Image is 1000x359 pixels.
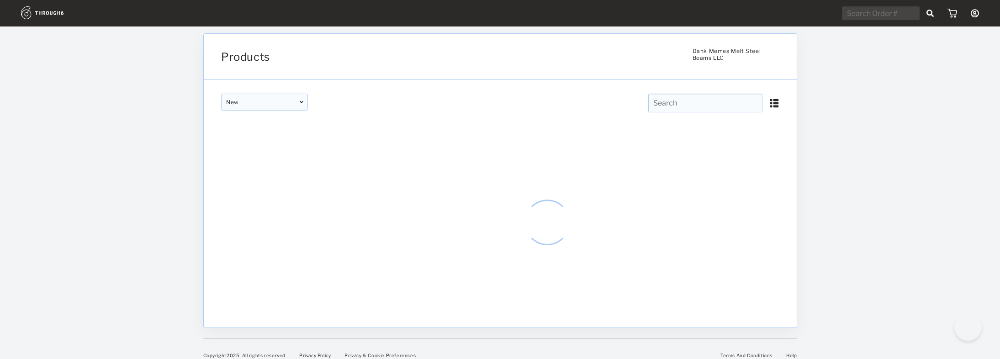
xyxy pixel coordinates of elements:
a: Privacy & Cookie Preferences [344,353,416,358]
img: logo.1c10ca64.svg [21,6,84,19]
div: New [221,94,308,111]
a: Privacy Policy [299,353,331,358]
iframe: Toggle Customer Support [954,313,982,341]
span: Dank Memes Melt Steel Beams LLC [692,48,779,66]
a: Help [786,353,797,358]
input: Search Order # [842,6,920,20]
span: Copyright 2025 . All rights reserved [203,353,286,358]
img: icon_list.aeafdc69.svg [769,98,779,108]
a: Terms And Conditions [720,353,772,358]
input: Search [648,94,762,112]
img: icon_cart.dab5cea1.svg [947,9,957,18]
span: Products [221,50,270,63]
